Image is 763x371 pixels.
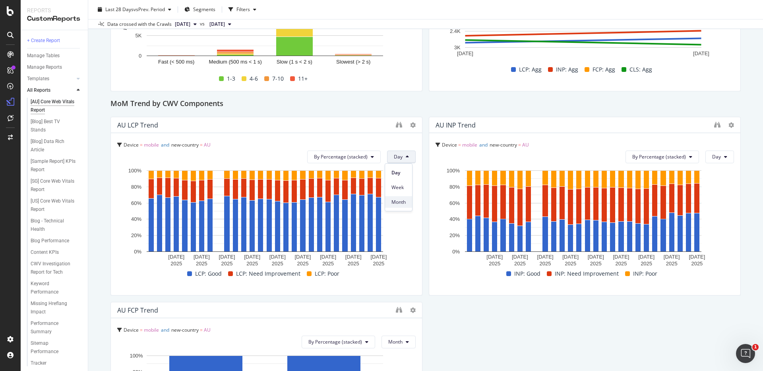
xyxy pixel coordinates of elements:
div: [AU] Core Web Vitals Report [31,98,76,114]
div: [Sample Report] KPIs Report [31,157,76,174]
span: 4-6 [250,74,258,83]
span: By Percentage (stacked) [308,338,362,345]
text: 2025 [272,261,283,267]
span: = [458,141,461,148]
div: MoM Trend by CWV Components [110,98,741,110]
div: Keyword Performance [31,280,75,296]
text: [DATE] [194,254,210,260]
text: [DATE] [613,254,629,260]
a: Blog - Technical Health [31,217,82,234]
span: AU [522,141,529,148]
div: Performance Summary [31,319,75,336]
span: CLS: Agg [629,65,652,74]
div: [US] Core Web Vitals Report [31,197,76,214]
a: Blog Performance [31,237,82,245]
text: 2.4K [450,28,461,34]
div: Content KPIs [31,248,59,257]
span: vs [200,20,206,27]
div: [Blog] Best TV Stands [31,118,75,134]
span: = [200,141,203,148]
span: Day [712,153,721,160]
div: [SG] Core Web Vitals Report [31,177,76,194]
a: Performance Summary [31,319,82,336]
text: 80% [449,184,460,190]
button: By Percentage (stacked) [302,336,375,348]
a: + Create Report [27,37,82,45]
div: AU LCP TrendDevice = mobileandnew-country = AUBy Percentage (stacked)DayA chart.LCP: GoodLCP: Nee... [110,117,422,296]
span: = [200,327,203,333]
button: Filters [225,3,259,16]
text: Slow (1 s < 2 s) [277,59,312,65]
span: AU [204,327,211,333]
a: [US] Core Web Vitals Report [31,197,82,214]
text: [DATE] [689,254,705,260]
button: [DATE] [172,19,200,29]
text: [DATE] [457,50,473,56]
svg: A chart. [436,166,731,268]
text: 2025 [170,261,182,267]
text: Slowest (> 2 s) [336,59,370,65]
text: 60% [449,200,460,206]
div: + Create Report [27,37,60,45]
text: [DATE] [693,50,709,56]
text: 2025 [348,261,359,267]
div: Blog Performance [31,237,69,245]
span: and [161,141,169,148]
text: [DATE] [370,254,387,260]
span: Month [391,199,406,206]
text: 2025 [489,261,500,267]
text: Fast (< 500 ms) [158,59,194,65]
div: All Reports [27,86,50,95]
text: 2025 [666,261,678,267]
text: [DATE] [168,254,184,260]
button: Month [381,336,416,348]
text: 2025 [565,261,576,267]
div: Filters [236,6,250,13]
span: INP: Need Improvement [555,269,619,278]
div: Sitemap Performance [31,339,75,356]
text: 60% [131,200,141,206]
div: AU LCP Trend [117,121,158,129]
div: Missing Hreflang Impact [31,300,76,316]
span: new-country [171,327,199,333]
text: [DATE] [345,254,362,260]
span: Device [442,141,457,148]
text: [DATE] [320,254,336,260]
span: 1 [752,344,759,350]
span: 2025 Aug. 31st [175,21,190,28]
button: Day [705,151,734,163]
span: 1-3 [227,74,235,83]
text: 0% [134,249,141,255]
span: Day [391,169,406,176]
span: Month [388,338,403,345]
span: FCP: Agg [593,65,615,74]
text: Medium (500 ms < 1 s) [209,59,262,65]
div: [Blog] Data Rich Article [31,137,75,154]
text: [DATE] [537,254,554,260]
span: Week [391,184,406,191]
text: 2025 [322,261,334,267]
span: = [140,141,143,148]
text: 80% [131,184,141,190]
button: Last 28 DaysvsPrev. Period [95,3,174,16]
text: [DATE] [219,254,235,260]
a: Missing Hreflang Impact [31,300,82,316]
span: 11+ [298,74,308,83]
svg: A chart. [117,166,413,268]
text: 40% [131,216,141,222]
span: INP: Good [514,269,540,278]
a: [Blog] Best TV Stands [31,118,82,134]
text: 100% [128,168,142,174]
span: Day [394,153,403,160]
span: mobile [144,141,159,148]
span: INP: Poor [633,269,657,278]
text: No. of Clicks [122,1,128,30]
text: 0% [452,249,460,255]
text: 2025 [221,261,233,267]
div: binoculars [714,122,720,128]
a: Manage Reports [27,63,82,71]
text: 2025 [297,261,309,267]
iframe: Intercom live chat [736,344,755,363]
span: mobile [144,327,159,333]
text: 0 [139,53,141,59]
